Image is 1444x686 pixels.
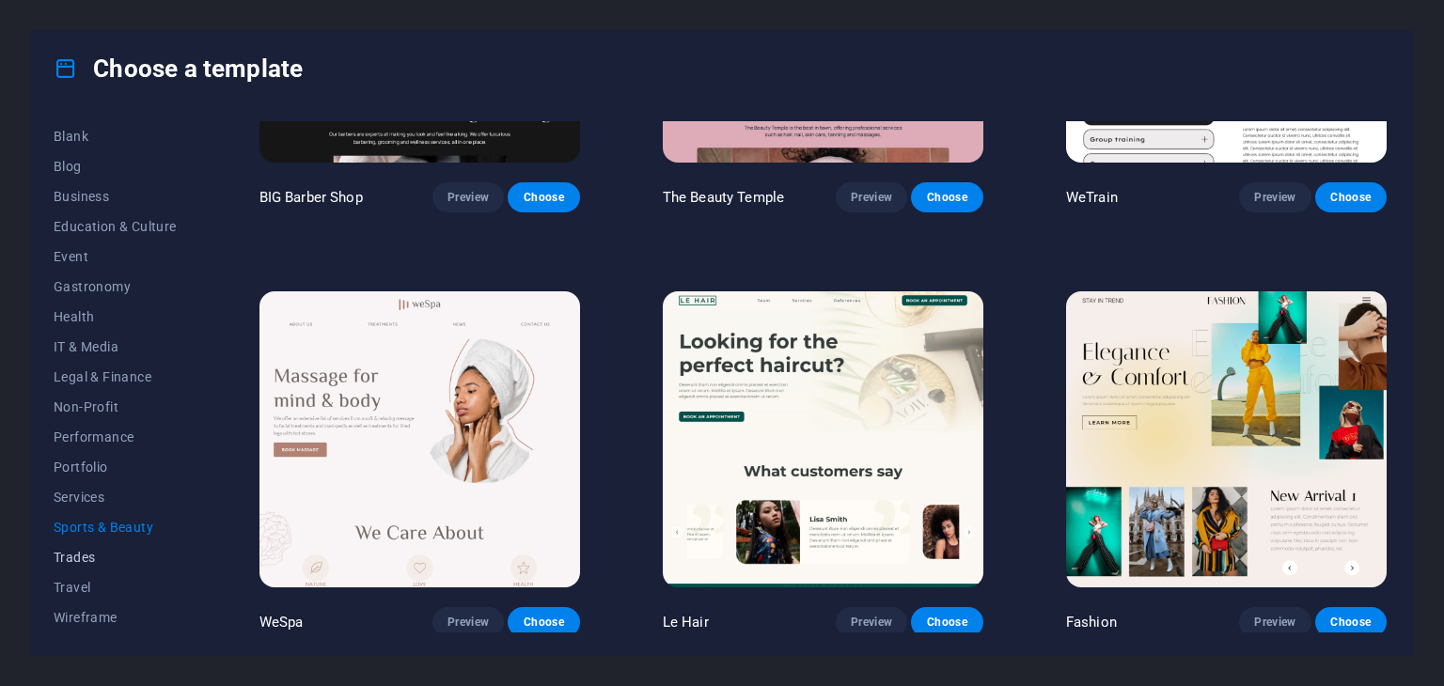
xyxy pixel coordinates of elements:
[54,181,177,211] button: Business
[911,182,982,212] button: Choose
[54,512,177,542] button: Sports & Beauty
[54,362,177,392] button: Legal & Finance
[926,190,967,205] span: Choose
[54,272,177,302] button: Gastronomy
[54,580,177,595] span: Travel
[259,613,304,631] p: WeSpa
[54,302,177,332] button: Health
[54,572,177,602] button: Travel
[54,219,177,234] span: Education & Culture
[54,159,177,174] span: Blog
[54,279,177,294] span: Gastronomy
[54,429,177,444] span: Performance
[54,550,177,565] span: Trades
[523,190,564,205] span: Choose
[1066,291,1387,586] img: Fashion
[54,490,177,505] span: Services
[911,607,982,637] button: Choose
[1066,613,1117,631] p: Fashion
[926,615,967,630] span: Choose
[1239,607,1311,637] button: Preview
[523,615,564,630] span: Choose
[432,607,504,637] button: Preview
[54,189,177,204] span: Business
[259,188,363,207] p: BIG Barber Shop
[54,332,177,362] button: IT & Media
[54,54,303,84] h4: Choose a template
[1254,615,1295,630] span: Preview
[447,615,489,630] span: Preview
[836,607,907,637] button: Preview
[1330,615,1372,630] span: Choose
[54,121,177,151] button: Blank
[54,309,177,324] span: Health
[54,452,177,482] button: Portfolio
[851,190,892,205] span: Preview
[1330,190,1372,205] span: Choose
[54,610,177,625] span: Wireframe
[1315,182,1387,212] button: Choose
[54,602,177,632] button: Wireframe
[851,615,892,630] span: Preview
[1066,188,1118,207] p: WeTrain
[54,399,177,414] span: Non-Profit
[447,190,489,205] span: Preview
[54,392,177,422] button: Non-Profit
[836,182,907,212] button: Preview
[1254,190,1295,205] span: Preview
[508,607,579,637] button: Choose
[663,291,983,586] img: Le Hair
[54,460,177,475] span: Portfolio
[54,151,177,181] button: Blog
[432,182,504,212] button: Preview
[1239,182,1311,212] button: Preview
[54,369,177,384] span: Legal & Finance
[54,482,177,512] button: Services
[54,242,177,272] button: Event
[54,520,177,535] span: Sports & Beauty
[54,211,177,242] button: Education & Culture
[54,422,177,452] button: Performance
[508,182,579,212] button: Choose
[54,339,177,354] span: IT & Media
[663,188,784,207] p: The Beauty Temple
[54,542,177,572] button: Trades
[1315,607,1387,637] button: Choose
[259,291,580,586] img: WeSpa
[54,129,177,144] span: Blank
[54,249,177,264] span: Event
[663,613,709,631] p: Le Hair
